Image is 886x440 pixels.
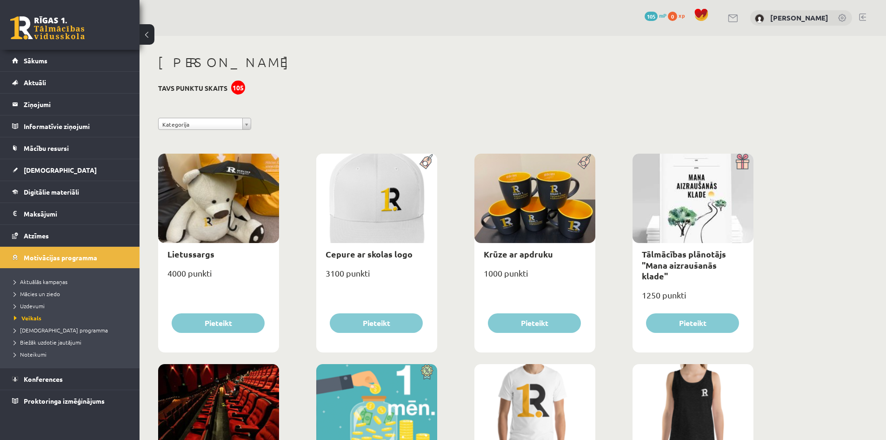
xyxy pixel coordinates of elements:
[24,231,49,240] span: Atzīmes
[488,313,581,333] button: Pieteikt
[633,287,753,311] div: 1250 punkti
[172,313,265,333] button: Pieteikt
[24,78,46,87] span: Aktuāli
[14,338,130,346] a: Biežāk uzdotie jautājumi
[642,249,726,281] a: Tālmācības plānotājs "Mana aizraušanās klade"
[12,159,128,181] a: [DEMOGRAPHIC_DATA]
[679,12,685,19] span: xp
[474,265,595,289] div: 1000 punkti
[14,278,67,285] span: Aktuālās kampaņas
[14,351,47,358] span: Noteikumi
[12,72,128,93] a: Aktuāli
[158,54,753,70] h1: [PERSON_NAME]
[326,249,413,259] a: Cepure ar skolas logo
[770,13,828,22] a: [PERSON_NAME]
[733,154,753,169] img: Dāvana ar pārsteigumu
[668,12,689,19] a: 0 xp
[12,94,128,115] a: Ziņojumi
[755,14,764,23] img: Aleks Netlavs
[484,249,553,259] a: Krūze ar apdruku
[158,118,251,130] a: Kategorija
[14,290,60,298] span: Mācies un ziedo
[12,390,128,412] a: Proktoringa izmēģinājums
[12,368,128,390] a: Konferences
[231,81,245,95] div: 105
[162,118,239,130] span: Kategorija
[24,144,69,152] span: Mācību resursi
[416,364,437,380] img: Atlaide
[14,302,130,310] a: Uzdevumi
[12,50,128,71] a: Sākums
[646,313,739,333] button: Pieteikt
[12,225,128,246] a: Atzīmes
[330,313,423,333] button: Pieteikt
[14,314,41,322] span: Veikals
[14,326,130,334] a: [DEMOGRAPHIC_DATA] programma
[24,375,63,383] span: Konferences
[14,326,108,334] span: [DEMOGRAPHIC_DATA] programma
[14,302,45,310] span: Uzdevumi
[316,265,437,289] div: 3100 punkti
[24,397,105,405] span: Proktoringa izmēģinājums
[12,181,128,203] a: Digitālie materiāli
[14,290,130,298] a: Mācies un ziedo
[12,247,128,268] a: Motivācijas programma
[645,12,666,19] a: 105 mP
[14,338,81,346] span: Biežāk uzdotie jautājumi
[24,94,128,115] legend: Ziņojumi
[24,188,79,196] span: Digitālie materiāli
[14,314,130,322] a: Veikals
[14,278,130,286] a: Aktuālās kampaņas
[668,12,677,21] span: 0
[574,154,595,169] img: Populāra prece
[645,12,658,21] span: 105
[24,203,128,224] legend: Maksājumi
[12,137,128,159] a: Mācību resursi
[12,115,128,137] a: Informatīvie ziņojumi
[167,249,214,259] a: Lietussargs
[14,350,130,359] a: Noteikumi
[12,203,128,224] a: Maksājumi
[158,84,227,92] h3: Tavs punktu skaits
[659,12,666,19] span: mP
[10,16,85,40] a: Rīgas 1. Tālmācības vidusskola
[24,115,128,137] legend: Informatīvie ziņojumi
[24,56,47,65] span: Sākums
[158,265,279,289] div: 4000 punkti
[24,166,97,174] span: [DEMOGRAPHIC_DATA]
[24,253,97,262] span: Motivācijas programma
[416,154,437,169] img: Populāra prece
